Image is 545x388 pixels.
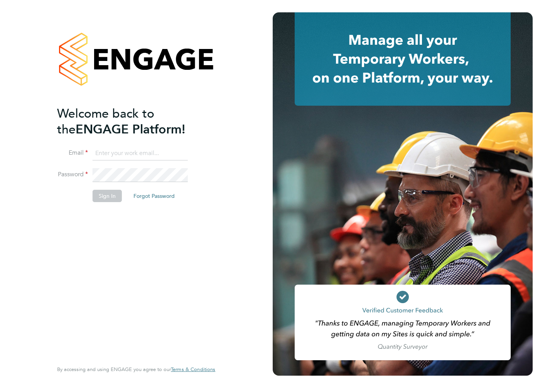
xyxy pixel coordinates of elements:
[93,147,188,160] input: Enter your work email...
[57,106,154,137] span: Welcome back to the
[93,190,122,202] button: Sign In
[57,170,88,179] label: Password
[57,366,215,373] span: By accessing and using ENGAGE you agree to our
[57,106,208,137] h2: ENGAGE Platform!
[127,190,181,202] button: Forgot Password
[57,149,88,157] label: Email
[171,366,215,373] a: Terms & Conditions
